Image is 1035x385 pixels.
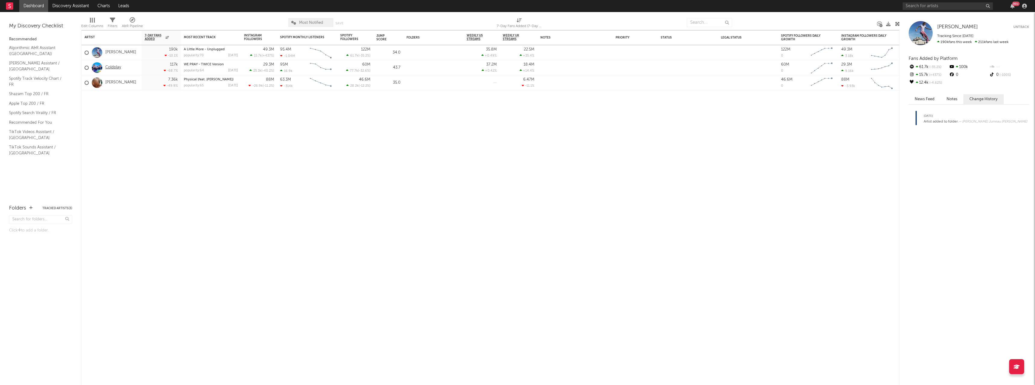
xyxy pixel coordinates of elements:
[359,54,369,57] span: -35.2 %
[280,48,291,51] div: 95.4M
[928,81,942,85] span: -4.62 %
[497,15,542,33] div: 7-Day Fans Added (7-Day Fans Added)
[481,54,497,57] div: +0.49 %
[376,49,400,56] div: 34.0
[841,48,852,51] div: 49.3M
[781,78,792,82] div: 46.6M
[359,69,369,73] span: -32.6 %
[937,40,1009,44] span: 211k fans last week
[169,48,178,51] div: 190k
[721,36,760,39] div: Legal Status
[280,69,292,73] div: 16.9k
[252,84,263,88] span: -26.9k
[307,75,334,90] svg: Chart title
[253,69,261,73] span: 25.3k
[928,73,941,77] span: +437 %
[937,40,972,44] span: 190k fans this week
[9,23,72,30] div: My Discovery Checklist
[903,2,993,10] input: Search for artists
[263,54,273,57] span: +437 %
[346,84,370,88] div: ( )
[9,205,26,212] div: Folders
[362,63,370,67] div: 60M
[524,63,534,67] div: 18.4M
[184,69,204,72] div: popularity: 64
[406,36,452,39] div: Folders
[522,84,534,88] div: -11.1 %
[42,207,72,210] button: Tracked Artists(3)
[687,18,732,27] input: Search...
[1012,2,1020,6] div: 99 +
[909,94,941,104] button: News Feed
[350,54,358,57] span: 61.7k
[949,63,989,71] div: 100k
[249,69,274,73] div: ( )
[280,63,288,67] div: 95M
[105,65,121,70] a: Coldplay
[361,48,370,51] div: 122M
[808,75,835,90] svg: Chart title
[937,24,978,30] a: [PERSON_NAME]
[376,79,400,86] div: 35.0
[184,54,204,57] div: popularity: 70
[540,36,601,39] div: Notes
[122,23,143,30] div: A&R Pipeline
[184,48,238,51] div: A Little More - Unplugged
[841,84,855,88] div: -3.93k
[170,63,178,67] div: 117k
[81,15,103,33] div: Edit Columns
[184,78,233,81] a: Physical (feat. [PERSON_NAME])
[524,48,534,51] div: 22.5M
[616,36,640,39] div: Priority
[868,60,895,75] svg: Chart title
[307,45,334,60] svg: Chart title
[989,71,1029,79] div: 0
[924,120,959,123] span: Artist added to folder.
[909,63,949,71] div: 61.7k
[280,84,293,88] div: -314k
[781,84,783,88] div: 0
[909,79,949,87] div: 12.4k
[937,34,973,38] span: Tracking Since: [DATE]
[841,34,886,41] div: Instagram Followers Daily Growth
[105,80,136,85] a: [PERSON_NAME]
[350,69,358,73] span: 77.7k
[263,63,274,67] div: 29.3M
[9,45,66,57] a: Algorithmic A&R Assistant ([GEOGRAPHIC_DATA])
[503,34,525,41] span: Weekly UK Streams
[184,48,225,51] a: A Little More - Unplugged
[9,100,66,107] a: Apple Top 200 / FR
[184,84,204,87] div: popularity: 65
[909,71,949,79] div: 15.7k
[105,50,136,55] a: [PERSON_NAME]
[350,84,359,88] span: 28.2k
[9,227,72,234] div: Click to add a folder.
[108,23,117,30] div: Filters
[264,84,273,88] span: -11.2 %
[959,120,1027,123] span: — [PERSON_NAME] Jumeau [PERSON_NAME]
[9,110,66,116] a: Spotify Search Virality / FR
[360,84,369,88] span: -12.2 %
[228,69,238,72] div: [DATE]
[841,69,854,73] div: 9.16k
[9,75,66,88] a: Spotify Track Velocity Chart / FR
[164,69,178,73] div: -68.7 %
[868,45,895,60] svg: Chart title
[941,94,963,104] button: Notes
[9,60,66,72] a: [PERSON_NAME] Assistant / [GEOGRAPHIC_DATA]
[1013,24,1029,30] button: Untrack
[909,56,958,61] span: Fans Added by Platform
[266,78,274,82] div: 88M
[376,34,391,41] div: Jump Score
[184,63,224,66] a: WE PRAY - TWICE Version
[482,69,497,73] div: +0.42 %
[841,63,852,67] div: 29.3M
[949,71,989,79] div: 0
[989,63,1029,71] div: --
[340,34,361,41] div: Spotify Followers
[122,15,143,33] div: A&R Pipeline
[165,54,178,57] div: -10.1 %
[359,78,370,82] div: 46.6M
[868,75,895,90] svg: Chart title
[108,15,117,33] div: Filters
